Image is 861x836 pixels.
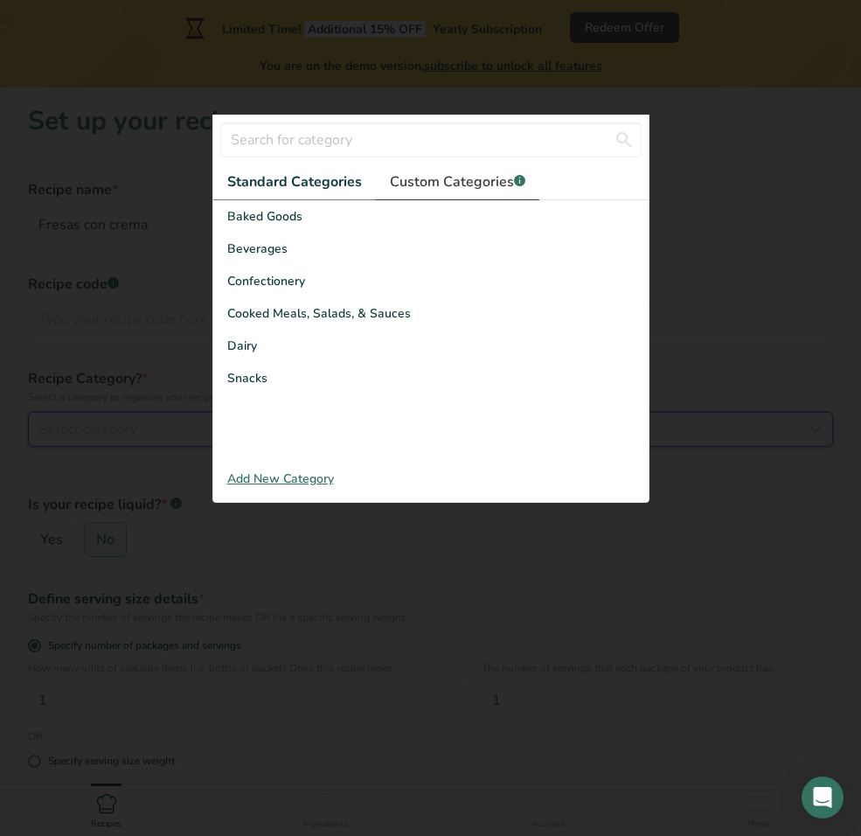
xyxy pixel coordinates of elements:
div: Add New Category [213,470,649,488]
span: Confectionery [227,272,305,290]
span: Beverages [227,240,288,258]
span: Dairy [227,337,257,355]
span: Baked Goods [227,207,302,226]
span: Snacks [227,369,267,387]
div: Open Intercom Messenger [802,777,844,819]
span: Standard Categories [227,171,362,192]
span: Custom Categories [390,171,525,192]
span: Cooked Meals, Salads, & Sauces [227,304,411,323]
input: Search for category [220,122,642,157]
